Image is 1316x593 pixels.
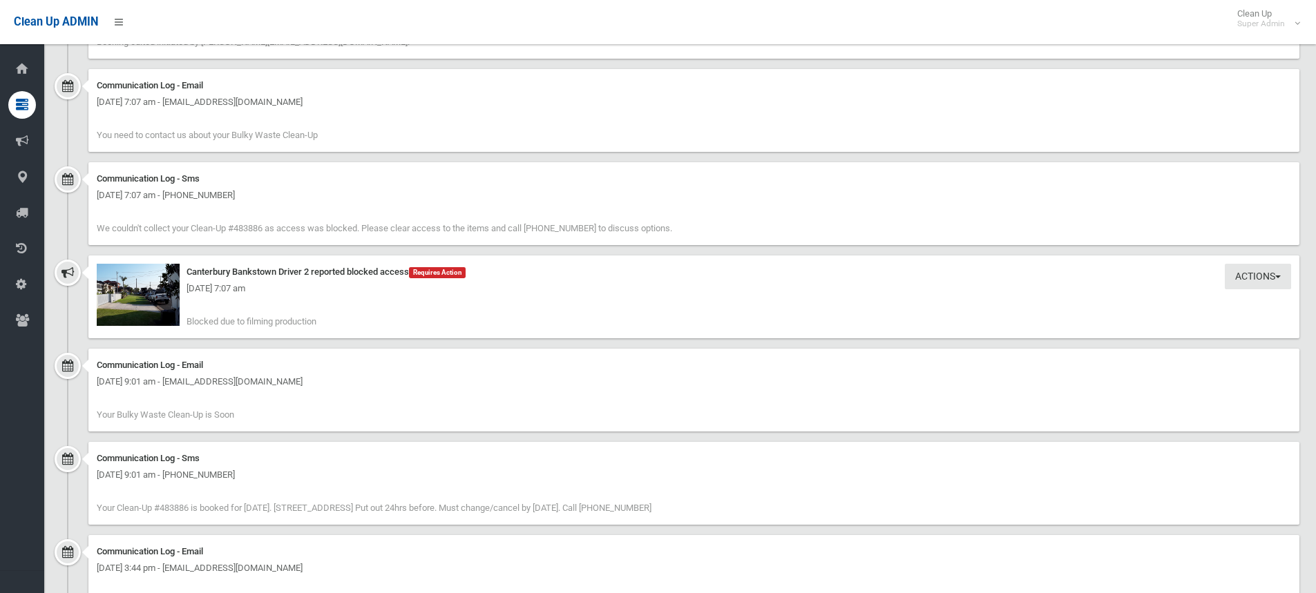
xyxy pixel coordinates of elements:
span: Clean Up [1230,8,1299,29]
div: Communication Log - Sms [97,450,1291,467]
div: [DATE] 9:01 am - [PHONE_NUMBER] [97,467,1291,483]
span: You need to contact us about your Bulky Waste Clean-Up [97,130,318,140]
div: Communication Log - Email [97,77,1291,94]
div: [DATE] 9:01 am - [EMAIL_ADDRESS][DOMAIN_NAME] [97,373,1291,390]
span: Your Clean-Up #483886 is booked for [DATE]. [STREET_ADDRESS] Put out 24hrs before. Must change/ca... [97,503,651,513]
div: [DATE] 7:07 am - [EMAIL_ADDRESS][DOMAIN_NAME] [97,94,1291,110]
div: [DATE] 7:07 am - [PHONE_NUMBER] [97,187,1291,204]
small: Super Admin [1237,19,1285,29]
div: Communication Log - Sms [97,171,1291,187]
div: Canterbury Bankstown Driver 2 reported blocked access [97,264,1291,280]
span: Requires Action [409,267,466,278]
span: Your Bulky Waste Clean-Up is Soon [97,409,234,420]
div: Communication Log - Email [97,357,1291,373]
div: Communication Log - Email [97,543,1291,560]
img: 2025-09-3007.06.534289304048966507465.jpg [97,264,180,326]
span: Blocked due to filming production [187,316,316,327]
button: Actions [1225,264,1291,289]
span: We couldn't collect your Clean-Up #483886 as access was blocked. Please clear access to the items... [97,223,672,233]
span: Clean Up ADMIN [14,15,98,28]
div: [DATE] 7:07 am [97,280,1291,297]
div: [DATE] 3:44 pm - [EMAIL_ADDRESS][DOMAIN_NAME] [97,560,1291,576]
